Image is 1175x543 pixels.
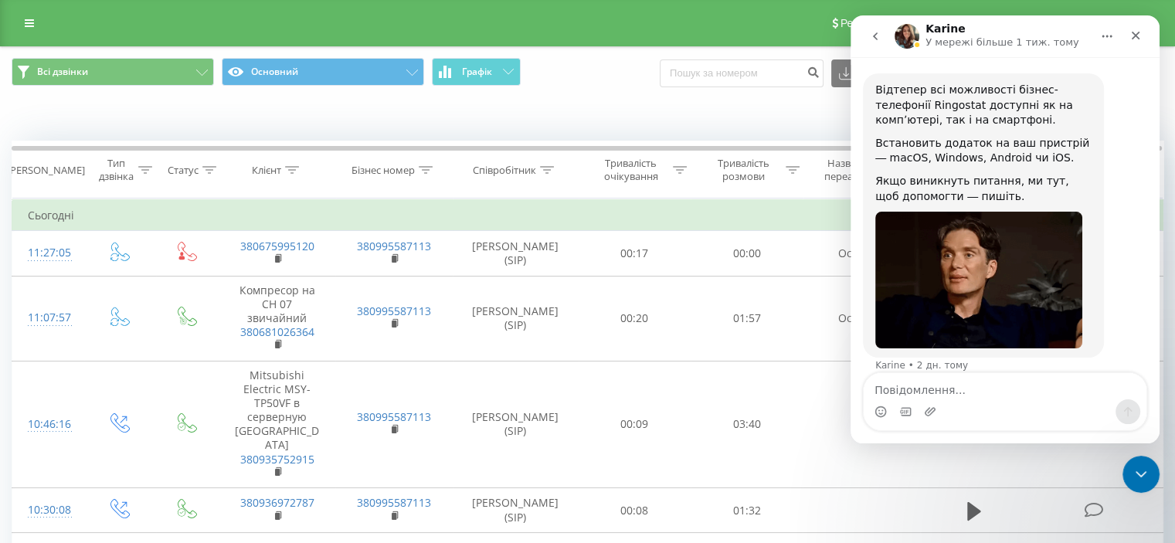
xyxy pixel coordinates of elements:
td: Основна [803,231,919,276]
button: Всі дзвінки [12,58,214,86]
span: Реферальна програма [840,17,954,29]
td: Mitsubishi Electric MSY-TP50VF в серверную [GEOGRAPHIC_DATA] [219,361,335,488]
div: 10:30:08 [28,495,69,525]
button: Основний [222,58,424,86]
button: Експорт [831,59,915,87]
td: 01:32 [691,488,803,533]
div: 10:46:16 [28,409,69,439]
span: Всі дзвінки [37,66,88,78]
td: 00:09 [579,361,691,488]
div: Тип дзвінка [97,157,134,183]
td: [PERSON_NAME] (SIP) [453,361,579,488]
a: 380675995120 [240,239,314,253]
div: Тривалість очікування [593,157,670,183]
input: Пошук за номером [660,59,824,87]
div: Співробітник [473,164,536,177]
div: [PERSON_NAME] [7,164,85,177]
td: 01:57 [691,276,803,361]
div: 11:27:05 [28,238,69,268]
td: 00:00 [691,231,803,276]
a: 380995587113 [357,239,431,253]
td: [PERSON_NAME] (SIP) [453,231,579,276]
td: 03:40 [691,361,803,488]
button: Графік [432,58,521,86]
td: Сьогодні [12,200,1163,231]
span: Графік [462,66,492,77]
a: 380681026364 [240,324,314,339]
iframe: Intercom live chat [851,15,1160,443]
div: Бізнес номер [351,164,415,177]
a: 380995587113 [357,495,431,510]
td: Основна [803,276,919,361]
td: 00:17 [579,231,691,276]
a: 380936972787 [240,495,314,510]
div: Статус [168,164,199,177]
a: 380995587113 [357,304,431,318]
td: [PERSON_NAME] (SIP) [453,276,579,361]
div: Тривалість розмови [705,157,782,183]
a: 380935752915 [240,452,314,467]
td: Компресор на СН 07 звичайний [219,276,335,361]
td: 00:08 [579,488,691,533]
iframe: Intercom live chat [1122,456,1160,493]
div: Назва схеми переадресації [817,157,898,183]
a: 380995587113 [357,409,431,424]
div: 11:07:57 [28,303,69,333]
td: 00:20 [579,276,691,361]
div: Клієнт [252,164,281,177]
td: [PERSON_NAME] (SIP) [453,488,579,533]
